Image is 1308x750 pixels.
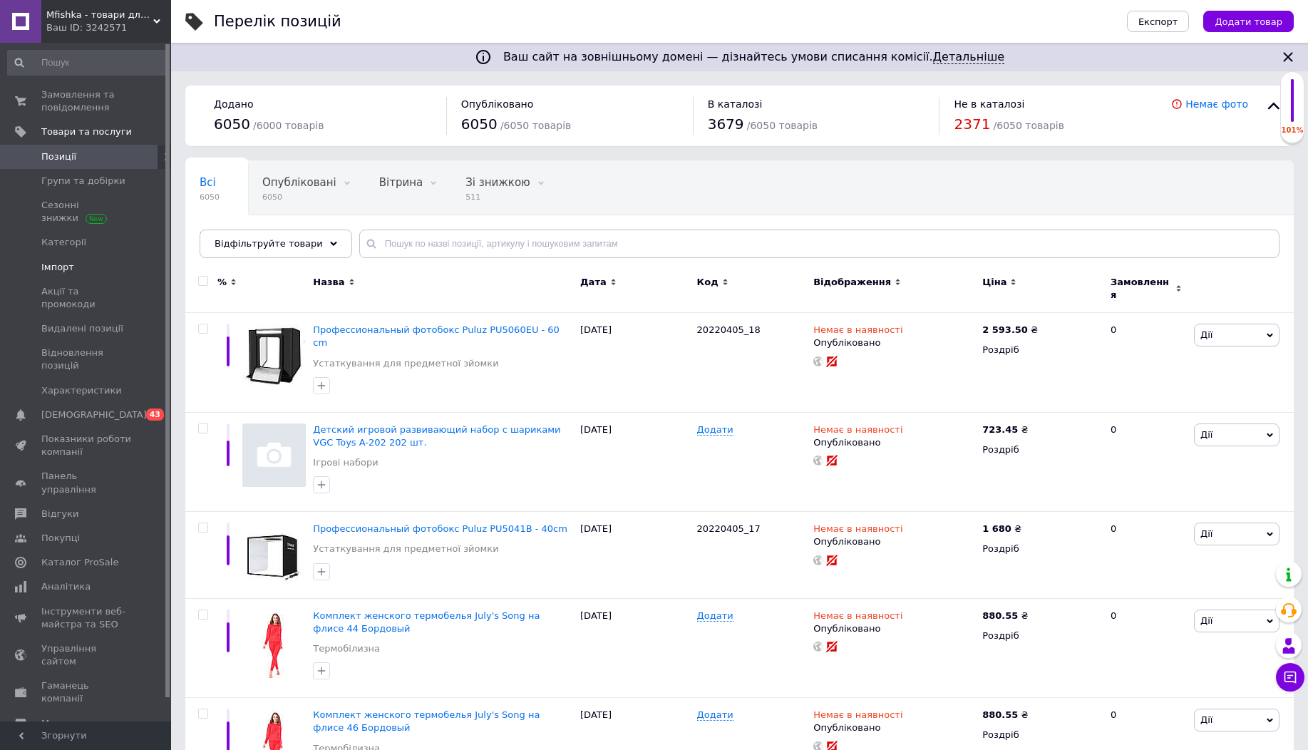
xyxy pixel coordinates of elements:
[214,98,253,110] span: Додано
[41,580,91,593] span: Аналітика
[41,285,132,311] span: Акції та промокоди
[813,324,902,339] span: Немає в наявності
[580,276,607,289] span: Дата
[313,709,540,733] a: Комплект женского термобелья July's Song на флисе 46 Бордовый
[41,532,80,545] span: Покупці
[1200,429,1212,440] span: Дії
[1185,98,1248,110] a: Немає фото
[813,337,975,349] div: Опубліковано
[982,276,1006,289] span: Ціна
[7,50,168,76] input: Пошук
[747,120,818,131] span: / 6050 товарів
[41,556,118,569] span: Каталог ProSale
[146,409,164,421] span: 43
[982,523,1021,535] div: ₴
[813,610,902,625] span: Немає в наявності
[577,512,694,598] div: [DATE]
[1200,714,1212,725] span: Дії
[982,610,1028,622] div: ₴
[813,523,902,538] span: Немає в наявності
[41,433,132,458] span: Показники роботи компанії
[954,115,990,133] span: 2371
[313,276,344,289] span: Назва
[41,125,132,138] span: Товари та послуги
[41,199,132,225] span: Сезонні знижки
[1127,11,1190,32] button: Експорт
[215,238,323,249] span: Відфільтруйте товари
[1102,412,1190,512] div: 0
[697,709,733,721] span: Додати
[982,423,1028,436] div: ₴
[41,409,147,421] span: [DEMOGRAPHIC_DATA]
[813,622,975,635] div: Опубліковано
[313,610,540,634] a: Комплект женского термобелья July's Song на флисе 44 Бордовый
[982,709,1028,721] div: ₴
[262,176,336,189] span: Опубліковані
[697,324,761,335] span: 20220405_18
[214,115,250,133] span: 6050
[46,21,171,34] div: Ваш ID: 3242571
[41,384,122,397] span: Характеристики
[1138,16,1178,27] span: Експорт
[982,729,1098,741] div: Роздріб
[313,324,560,348] a: Профессиональный фотобокс Puluz PU5060EU - 60 cm
[708,98,763,110] span: В каталозі
[461,98,534,110] span: Опубліковано
[1102,313,1190,413] div: 0
[577,412,694,512] div: [DATE]
[200,176,216,189] span: Всі
[1203,11,1294,32] button: Додати товар
[200,192,220,202] span: 6050
[813,424,902,439] span: Немає в наявності
[242,324,306,386] img: Профессиональный фотобокс Puluz PU5060EU - 60 cm
[41,679,132,705] span: Гаманець компанії
[465,192,530,202] span: 511
[982,543,1098,555] div: Роздріб
[379,176,423,189] span: Вітрина
[813,436,975,449] div: Опубліковано
[41,322,123,335] span: Видалені позиції
[1276,663,1304,692] button: Чат з покупцем
[577,598,694,698] div: [DATE]
[41,236,86,249] span: Категорії
[1102,512,1190,598] div: 0
[1279,48,1297,66] svg: Закрити
[313,543,498,555] a: Устаткування для предметної зйомки
[41,717,78,730] span: Маркет
[697,276,719,289] span: Код
[359,230,1279,258] input: Пошук по назві позиції, артикулу і пошуковим запитам
[1281,125,1304,135] div: 101%
[41,175,125,187] span: Групи та добірки
[503,50,1004,64] span: Ваш сайт на зовнішньому домені — дізнайтесь умови списання комісії.
[313,456,378,469] a: Ігрові набори
[697,610,733,622] span: Додати
[994,120,1064,131] span: / 6050 товарів
[255,610,294,680] img: Комплект женского термобелья July's Song на флисе 44 Бордовый
[41,508,78,520] span: Відгуки
[982,523,1011,534] b: 1 680
[313,357,498,370] a: Устаткування для предметної зйомки
[982,709,1018,720] b: 880.55
[982,324,1038,337] div: ₴
[41,605,132,631] span: Інструменти веб-майстра та SEO
[982,630,1098,642] div: Роздріб
[1102,598,1190,698] div: 0
[262,192,336,202] span: 6050
[1111,276,1172,302] span: Замовлення
[697,523,761,534] span: 20220405_17
[813,276,891,289] span: Відображення
[813,535,975,548] div: Опубліковано
[982,424,1018,435] b: 723.45
[242,423,306,487] img: Детский игровой развивающий набор с шариками VGC Toys A-202 202 шт.
[1215,16,1282,27] span: Додати товар
[200,230,257,243] span: Приховані
[313,424,560,448] a: Детский игровой развивающий набор с шариками VGC Toys A-202 202 шт.
[982,610,1018,621] b: 880.55
[313,523,567,534] a: Профессиональный фотобокс Puluz PU5041B - 40cm
[253,120,324,131] span: / 6000 товарів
